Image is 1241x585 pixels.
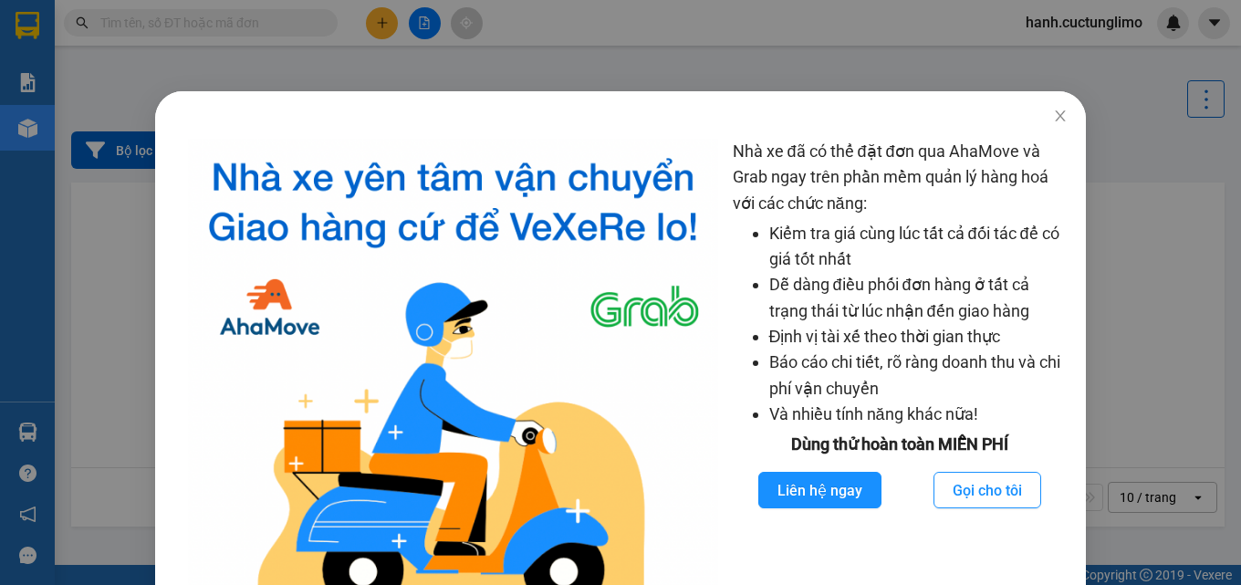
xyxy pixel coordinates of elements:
[769,324,1069,350] li: Định vị tài xế theo thời gian thực
[769,272,1069,324] li: Dễ dàng điều phối đơn hàng ở tất cả trạng thái từ lúc nhận đến giao hàng
[733,432,1069,457] div: Dùng thử hoàn toàn MIỄN PHÍ
[953,479,1022,502] span: Gọi cho tôi
[1035,91,1086,142] button: Close
[777,479,862,502] span: Liên hệ ngay
[933,472,1041,508] button: Gọi cho tôi
[769,350,1069,402] li: Báo cáo chi tiết, rõ ràng doanh thu và chi phí vận chuyển
[1053,109,1068,123] span: close
[758,472,881,508] button: Liên hệ ngay
[769,221,1069,273] li: Kiểm tra giá cùng lúc tất cả đối tác để có giá tốt nhất
[769,402,1069,427] li: Và nhiều tính năng khác nữa!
